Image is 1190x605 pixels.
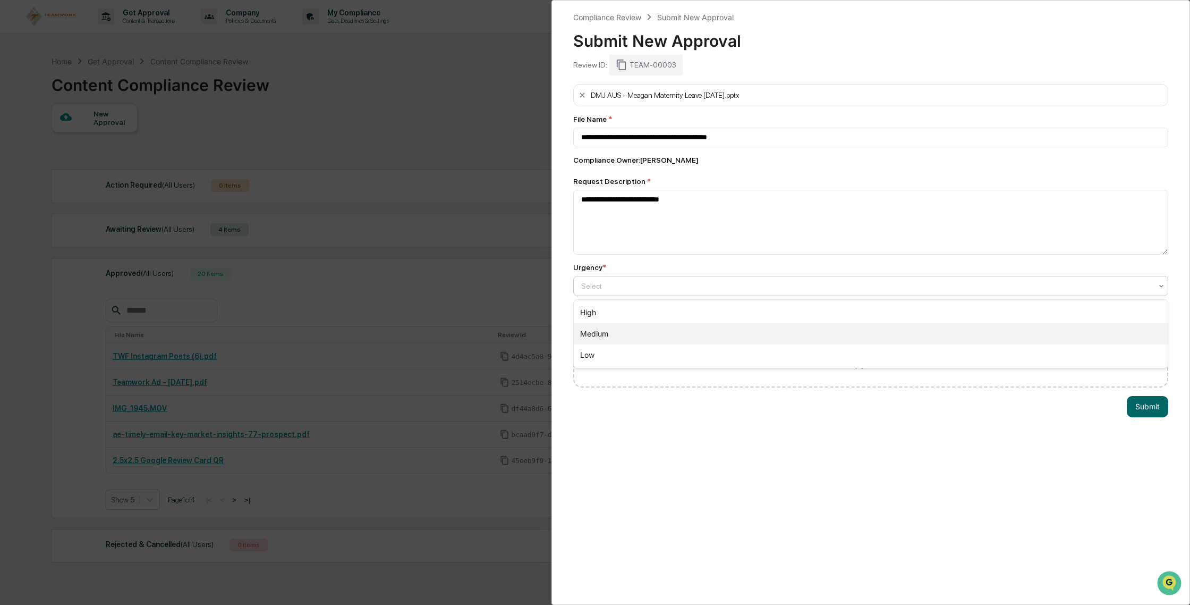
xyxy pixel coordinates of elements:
[106,180,129,188] span: Pylon
[574,323,1168,344] div: Medium
[657,13,734,22] div: Submit New Approval
[11,81,30,100] img: 1746055101610-c473b297-6a78-478c-a979-82029cc54cd1
[11,22,193,39] p: How can we help?
[573,13,641,22] div: Compliance Review
[573,177,1168,186] div: Request Description
[574,302,1168,323] div: High
[573,61,607,69] div: Review ID:
[21,134,69,145] span: Preclearance
[21,154,67,165] span: Data Lookup
[573,156,1168,164] div: Compliance Owner : [PERSON_NAME]
[36,81,174,92] div: Start new chat
[1127,396,1168,417] button: Submit
[573,23,1168,51] div: Submit New Approval
[591,91,739,99] div: DMJ AUS - Meagan Maternity Leave [DATE].pptx
[573,263,606,272] div: Urgency
[181,85,193,97] button: Start new chat
[6,150,71,169] a: 🔎Data Lookup
[88,134,132,145] span: Attestations
[36,92,134,100] div: We're available if you need us!
[574,344,1168,366] div: Low
[11,135,19,144] div: 🖐️
[573,115,1168,123] div: File Name
[6,130,73,149] a: 🖐️Preclearance
[1156,570,1185,599] iframe: Open customer support
[73,130,136,149] a: 🗄️Attestations
[609,55,683,75] div: TEAM-00003
[77,135,86,144] div: 🗄️
[11,155,19,164] div: 🔎
[75,180,129,188] a: Powered byPylon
